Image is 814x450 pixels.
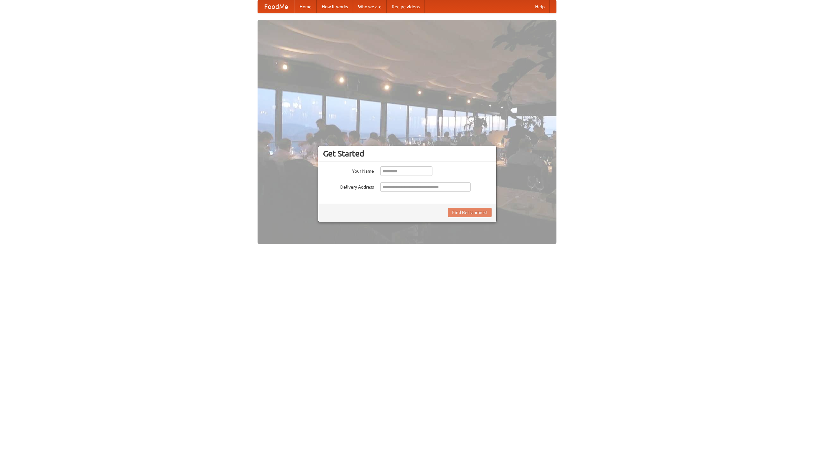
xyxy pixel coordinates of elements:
label: Your Name [323,166,374,174]
a: How it works [317,0,353,13]
button: Find Restaurants! [448,208,492,217]
h3: Get Started [323,149,492,158]
a: FoodMe [258,0,294,13]
a: Help [530,0,550,13]
a: Recipe videos [387,0,425,13]
label: Delivery Address [323,182,374,190]
a: Who we are [353,0,387,13]
a: Home [294,0,317,13]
